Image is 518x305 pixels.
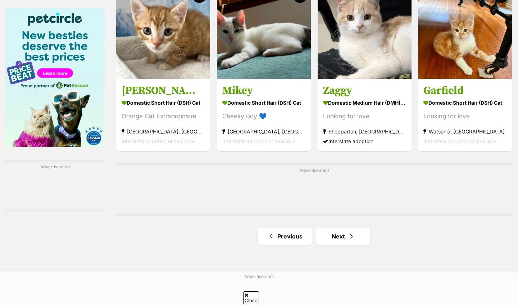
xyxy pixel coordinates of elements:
[222,84,305,98] h3: Mikey
[222,138,295,145] span: Interstate adoption unavailable
[122,84,205,98] h3: [PERSON_NAME]
[116,79,210,152] a: [PERSON_NAME] Domestic Short Hair (DSH) Cat Orange Cat Extraordinaire [GEOGRAPHIC_DATA], [GEOGRAP...
[423,84,506,98] h3: Garfield
[318,79,412,152] a: Zaggy Domestic Medium Hair (DMH) Cat Looking for love Shepparton, [GEOGRAPHIC_DATA] Interstate ad...
[115,163,513,216] div: Advertisement
[243,291,259,304] span: Close
[5,160,105,212] div: Advertisement
[423,138,496,145] span: Interstate adoption unavailable
[423,112,506,122] div: Looking for love
[5,8,105,147] img: Pet Circle promo banner
[222,112,305,122] div: Cheeky Boy 💙
[423,127,506,137] strong: Watsonia, [GEOGRAPHIC_DATA]
[323,98,406,108] strong: Domestic Medium Hair (DMH) Cat
[316,228,370,245] a: Next page
[258,228,312,245] a: Previous page
[222,98,305,108] strong: Domestic Short Hair (DSH) Cat
[122,112,205,122] div: Orange Cat Extraordinaire
[323,112,406,122] div: Looking for love
[423,98,506,108] strong: Domestic Short Hair (DSH) Cat
[418,79,512,152] a: Garfield Domestic Short Hair (DSH) Cat Looking for love Watsonia, [GEOGRAPHIC_DATA] Interstate ad...
[115,228,513,245] nav: Pagination
[323,127,406,137] strong: Shepparton, [GEOGRAPHIC_DATA]
[222,127,305,137] strong: [GEOGRAPHIC_DATA], [GEOGRAPHIC_DATA]
[323,137,406,146] div: Interstate adoption
[323,84,406,98] h3: Zaggy
[122,138,195,145] span: Interstate adoption unavailable
[217,79,311,152] a: Mikey Domestic Short Hair (DSH) Cat Cheeky Boy 💙 [GEOGRAPHIC_DATA], [GEOGRAPHIC_DATA] Interstate ...
[122,98,205,108] strong: Domestic Short Hair (DSH) Cat
[122,127,205,137] strong: [GEOGRAPHIC_DATA], [GEOGRAPHIC_DATA]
